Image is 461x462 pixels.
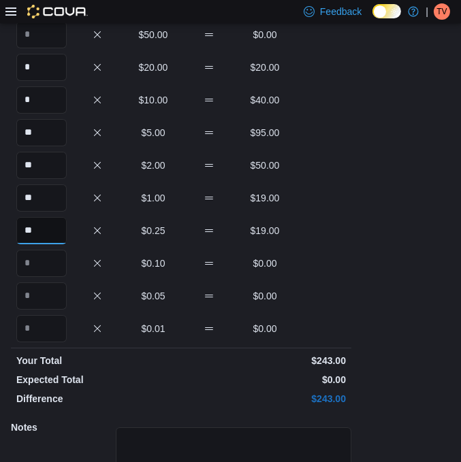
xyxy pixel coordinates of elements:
p: $0.00 [240,289,290,303]
p: $20.00 [240,61,290,74]
input: Quantity [16,152,67,179]
p: $243.00 [184,354,346,367]
p: Your Total [16,354,178,367]
input: Quantity [16,86,67,114]
p: $0.00 [240,257,290,270]
input: Quantity [16,21,67,48]
p: $95.00 [240,126,290,139]
span: Feedback [320,5,362,18]
p: $19.00 [240,191,290,205]
input: Quantity [16,282,67,310]
h5: Notes [11,414,113,441]
p: $0.25 [128,224,178,237]
p: $0.10 [128,257,178,270]
p: Expected Total [16,373,178,386]
input: Quantity [16,184,67,212]
p: $0.00 [184,373,346,386]
p: $5.00 [128,126,178,139]
p: $0.00 [240,28,290,42]
p: $40.00 [240,93,290,107]
p: $243.00 [184,392,346,406]
p: $20.00 [128,61,178,74]
span: Dark Mode [372,18,373,19]
p: $1.00 [128,191,178,205]
input: Quantity [16,250,67,277]
img: Cova [27,5,88,18]
input: Dark Mode [372,4,401,18]
input: Quantity [16,119,67,146]
span: TV [436,3,447,20]
input: Quantity [16,54,67,81]
p: | [426,3,428,20]
p: $0.05 [128,289,178,303]
p: $50.00 [240,159,290,172]
p: $50.00 [128,28,178,42]
input: Quantity [16,217,67,244]
p: $10.00 [128,93,178,107]
p: Difference [16,392,178,406]
div: Toni Vape [434,3,450,20]
p: $19.00 [240,224,290,237]
p: $0.00 [240,322,290,335]
input: Quantity [16,315,67,342]
p: $0.01 [128,322,178,335]
p: $2.00 [128,159,178,172]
